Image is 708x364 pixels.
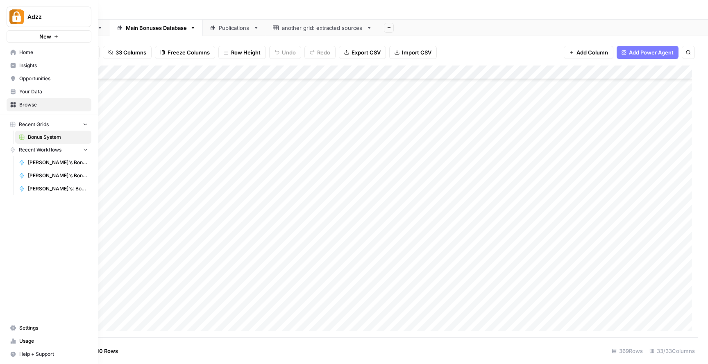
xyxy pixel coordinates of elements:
[9,9,24,24] img: Adzz Logo
[103,46,152,59] button: 33 Columns
[126,24,187,32] div: Main Bonuses Database
[15,131,91,144] a: Bonus System
[155,46,215,59] button: Freeze Columns
[282,48,296,57] span: Undo
[617,46,678,59] button: Add Power Agent
[218,46,266,59] button: Row Height
[15,182,91,195] a: [PERSON_NAME]'s: Bonuses Search
[339,46,386,59] button: Export CSV
[28,133,88,141] span: Bonus System
[219,24,250,32] div: Publications
[27,13,77,21] span: Adzz
[7,98,91,111] a: Browse
[19,146,61,154] span: Recent Workflows
[7,46,91,59] a: Home
[7,7,91,27] button: Workspace: Adzz
[19,350,88,358] span: Help + Support
[19,62,88,69] span: Insights
[608,344,646,357] div: 369 Rows
[19,88,88,95] span: Your Data
[7,72,91,85] a: Opportunities
[7,118,91,131] button: Recent Grids
[266,20,379,36] a: another grid: extracted sources
[15,169,91,182] a: [PERSON_NAME]'s Bonus Text Creation
[269,46,301,59] button: Undo
[28,172,88,179] span: [PERSON_NAME]'s Bonus Text Creation
[231,48,261,57] span: Row Height
[7,335,91,348] a: Usage
[7,144,91,156] button: Recent Workflows
[7,30,91,43] button: New
[7,59,91,72] a: Insights
[19,101,88,109] span: Browse
[646,344,698,357] div: 33/33 Columns
[28,159,88,166] span: [PERSON_NAME]'s Bonus Text Creation + Language
[576,48,608,57] span: Add Column
[7,348,91,361] button: Help + Support
[39,32,51,41] span: New
[317,48,330,57] span: Redo
[15,156,91,169] a: [PERSON_NAME]'s Bonus Text Creation + Language
[19,324,88,332] span: Settings
[352,48,381,57] span: Export CSV
[19,49,88,56] span: Home
[19,337,88,345] span: Usage
[304,46,336,59] button: Redo
[203,20,266,36] a: Publications
[168,48,210,57] span: Freeze Columns
[629,48,674,57] span: Add Power Agent
[110,20,203,36] a: Main Bonuses Database
[389,46,437,59] button: Import CSV
[564,46,613,59] button: Add Column
[7,85,91,98] a: Your Data
[282,24,363,32] div: another grid: extracted sources
[402,48,431,57] span: Import CSV
[28,185,88,192] span: [PERSON_NAME]'s: Bonuses Search
[19,121,49,128] span: Recent Grids
[7,321,91,335] a: Settings
[116,48,146,57] span: 33 Columns
[85,347,118,355] span: Add 10 Rows
[19,75,88,82] span: Opportunities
